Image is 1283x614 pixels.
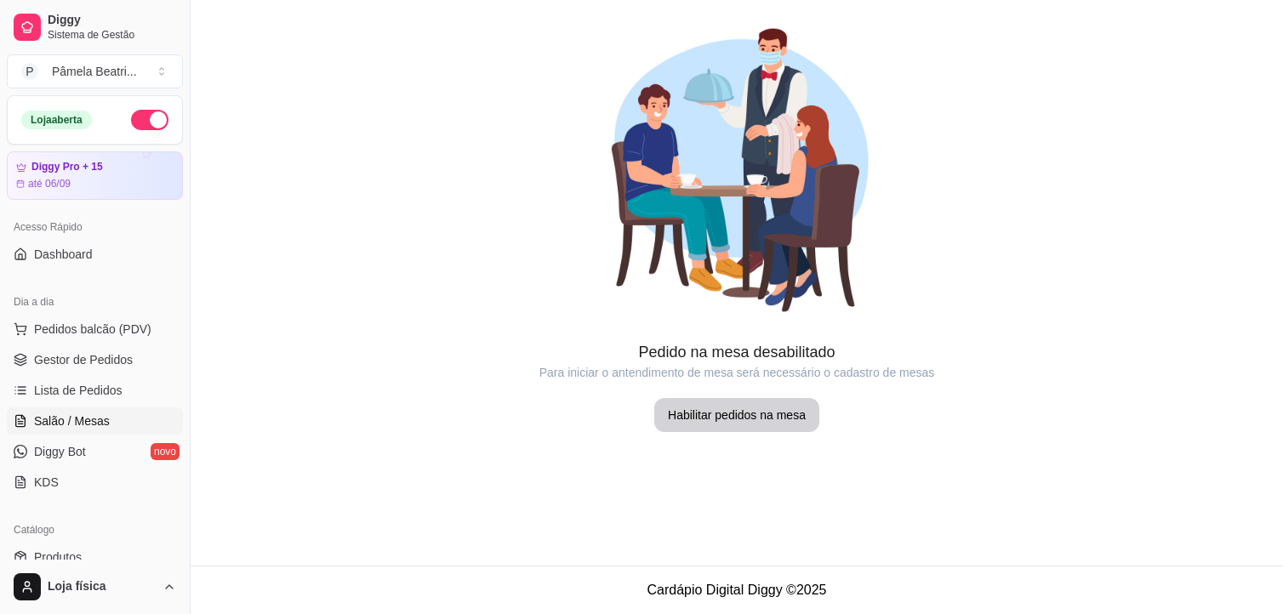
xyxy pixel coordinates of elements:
[34,382,123,399] span: Lista de Pedidos
[7,241,183,268] a: Dashboard
[191,340,1283,364] article: Pedido na mesa desabilitado
[34,412,110,429] span: Salão / Mesas
[31,161,103,173] article: Diggy Pro + 15
[34,474,59,491] span: KDS
[34,443,86,460] span: Diggy Bot
[48,579,156,594] span: Loja física
[191,566,1283,614] footer: Cardápio Digital Diggy © 2025
[7,213,183,241] div: Acesso Rápido
[7,346,183,373] a: Gestor de Pedidos
[34,549,82,566] span: Produtos
[7,316,183,343] button: Pedidos balcão (PDV)
[131,110,168,130] button: Alterar Status
[7,407,183,435] a: Salão / Mesas
[654,398,819,432] button: Habilitar pedidos na mesa
[191,364,1283,381] article: Para iniciar o antendimento de mesa será necessário o cadastro de mesas
[7,151,183,200] a: Diggy Pro + 15até 06/09
[7,469,183,496] a: KDS
[52,63,137,80] div: Pâmela Beatri ...
[48,28,176,42] span: Sistema de Gestão
[7,377,183,404] a: Lista de Pedidos
[21,63,38,80] span: P
[7,566,183,607] button: Loja física
[34,321,151,338] span: Pedidos balcão (PDV)
[7,54,183,88] button: Select a team
[7,516,183,543] div: Catálogo
[7,7,183,48] a: DiggySistema de Gestão
[48,13,176,28] span: Diggy
[34,246,93,263] span: Dashboard
[7,438,183,465] a: Diggy Botnovo
[7,543,183,571] a: Produtos
[7,288,183,316] div: Dia a dia
[28,177,71,190] article: até 06/09
[21,111,92,129] div: Loja aberta
[34,351,133,368] span: Gestor de Pedidos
